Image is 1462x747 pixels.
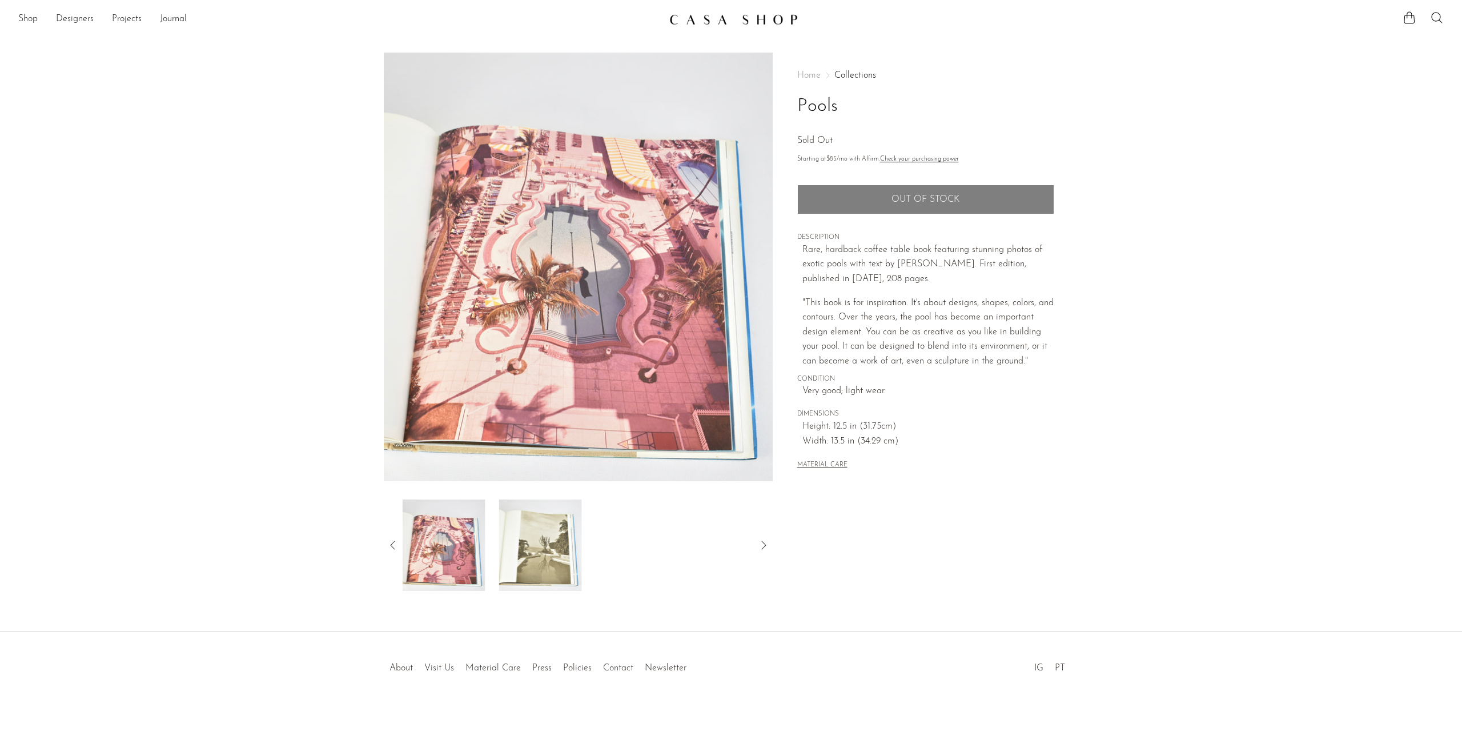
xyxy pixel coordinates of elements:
[797,185,1054,214] button: Add to cart
[112,12,142,27] a: Projects
[802,434,1054,449] span: Width: 13.5 in (34.29 cm)
[56,12,94,27] a: Designers
[834,71,876,80] a: Collections
[802,296,1054,369] p: "This book is for inspiration. It's about designs, shapes, colors, and contours. Over the years, ...
[880,156,959,162] a: Check your purchasing power - Learn more about Affirm Financing (opens in modal)
[802,243,1054,287] p: Rare, hardback coffee table book featuring stunning photos of exotic pools with text by [PERSON_N...
[797,92,1054,121] h1: Pools
[802,420,1054,434] span: Height: 12.5 in (31.75cm)
[160,12,187,27] a: Journal
[424,664,454,673] a: Visit Us
[826,156,837,162] span: $85
[384,53,773,481] img: Pools
[499,500,582,591] img: Pools
[797,409,1054,420] span: DIMENSIONS
[465,664,521,673] a: Material Care
[1034,664,1043,673] a: IG
[797,233,1054,243] span: DESCRIPTION
[563,664,592,673] a: Policies
[797,154,1054,165] p: Starting at /mo with Affirm.
[797,71,821,80] span: Home
[797,71,1054,80] nav: Breadcrumbs
[18,10,660,29] nav: Desktop navigation
[384,654,692,676] ul: Quick links
[532,664,552,673] a: Press
[403,500,485,591] img: Pools
[802,384,1054,399] span: Very good; light wear.
[797,136,833,145] span: Sold Out
[797,461,848,470] button: MATERIAL CARE
[603,664,633,673] a: Contact
[389,664,413,673] a: About
[18,10,660,29] ul: NEW HEADER MENU
[18,12,38,27] a: Shop
[797,374,1054,385] span: CONDITION
[1055,664,1065,673] a: PT
[1029,654,1071,676] ul: Social Medias
[891,194,959,205] span: Out of stock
